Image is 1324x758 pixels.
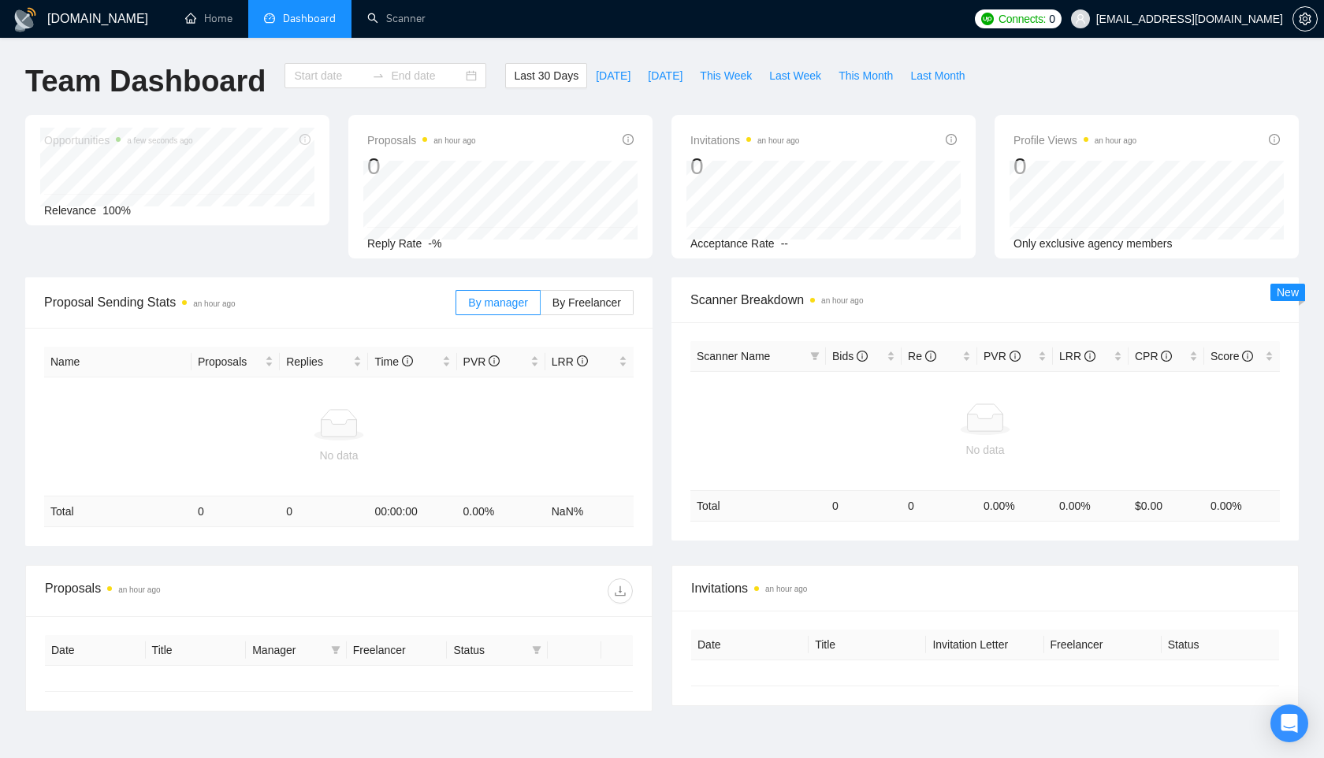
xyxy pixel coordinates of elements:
[505,63,587,88] button: Last 30 Days
[1010,351,1021,362] span: info-circle
[192,496,280,527] td: 0
[1044,630,1162,660] th: Freelancer
[1084,351,1095,362] span: info-circle
[1211,350,1253,362] span: Score
[1013,237,1173,250] span: Only exclusive agency members
[457,496,545,527] td: 0.00 %
[280,496,368,527] td: 0
[596,67,630,84] span: [DATE]
[529,638,545,662] span: filter
[1161,351,1172,362] span: info-circle
[700,67,752,84] span: This Week
[367,131,476,150] span: Proposals
[1292,13,1318,25] a: setting
[44,496,192,527] td: Total
[372,69,385,82] span: swap-right
[1270,704,1308,742] div: Open Intercom Messenger
[489,355,500,366] span: info-circle
[331,645,340,655] span: filter
[328,638,344,662] span: filter
[587,63,639,88] button: [DATE]
[690,490,826,521] td: Total
[1049,10,1055,28] span: 0
[463,355,500,368] span: PVR
[577,355,588,366] span: info-circle
[514,67,578,84] span: Last 30 Days
[810,351,820,361] span: filter
[691,63,761,88] button: This Week
[999,10,1046,28] span: Connects:
[25,63,266,100] h1: Team Dashboard
[697,441,1274,459] div: No data
[44,204,96,217] span: Relevance
[648,67,682,84] span: [DATE]
[545,496,634,527] td: NaN %
[102,204,131,217] span: 100%
[286,353,350,370] span: Replies
[826,490,902,521] td: 0
[283,12,336,25] span: Dashboard
[13,7,38,32] img: logo
[902,63,973,88] button: Last Month
[391,67,463,84] input: End date
[50,447,627,464] div: No data
[1075,13,1086,24] span: user
[1059,350,1095,362] span: LRR
[264,13,275,24] span: dashboard
[809,630,926,660] th: Title
[433,136,475,145] time: an hour ago
[45,578,339,604] div: Proposals
[1277,286,1299,299] span: New
[981,13,994,25] img: upwork-logo.png
[757,136,799,145] time: an hour ago
[367,151,476,181] div: 0
[367,237,422,250] span: Reply Rate
[623,134,634,145] span: info-circle
[294,67,366,84] input: Start date
[925,351,936,362] span: info-circle
[977,490,1053,521] td: 0.00 %
[1053,490,1129,521] td: 0.00 %
[198,353,262,370] span: Proposals
[608,578,633,604] button: download
[926,630,1043,660] th: Invitation Letter
[374,355,412,368] span: Time
[781,237,788,250] span: --
[192,347,280,377] th: Proposals
[246,635,347,666] th: Manager
[1242,351,1253,362] span: info-circle
[44,347,192,377] th: Name
[45,635,146,666] th: Date
[830,63,902,88] button: This Month
[839,67,893,84] span: This Month
[44,292,456,312] span: Proposal Sending Stats
[252,641,325,659] span: Manager
[769,67,821,84] span: Last Week
[532,645,541,655] span: filter
[608,585,632,597] span: download
[1129,490,1204,521] td: $ 0.00
[1204,490,1280,521] td: 0.00 %
[691,578,1279,598] span: Invitations
[765,585,807,593] time: an hour ago
[1269,134,1280,145] span: info-circle
[185,12,232,25] a: homeHome
[761,63,830,88] button: Last Week
[832,350,868,362] span: Bids
[902,490,977,521] td: 0
[1095,136,1136,145] time: an hour ago
[552,355,588,368] span: LRR
[807,344,823,368] span: filter
[821,296,863,305] time: an hour ago
[690,237,775,250] span: Acceptance Rate
[1293,13,1317,25] span: setting
[1135,350,1172,362] span: CPR
[193,299,235,308] time: an hour ago
[639,63,691,88] button: [DATE]
[691,630,809,660] th: Date
[946,134,957,145] span: info-circle
[552,296,621,309] span: By Freelancer
[1162,630,1279,660] th: Status
[1013,131,1136,150] span: Profile Views
[402,355,413,366] span: info-circle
